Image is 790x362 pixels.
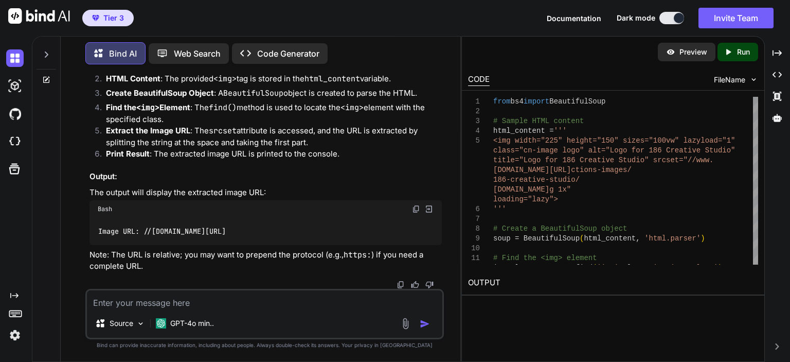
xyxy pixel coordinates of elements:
span: g 1x" [549,185,571,194]
span: Dark mode [617,13,655,23]
span: from [493,97,511,106]
div: 12 [468,263,480,273]
span: 'img' [597,264,619,272]
div: 6 [468,204,480,214]
p: Preview [679,47,707,57]
button: Invite Team [698,8,774,28]
li: : The method is used to locate the element with the specified class. [98,102,442,125]
code: srcset [209,126,237,136]
span: import [524,97,549,106]
div: 4 [468,126,480,136]
p: Code Generator [257,47,319,60]
strong: Extract the Image URL [106,126,190,135]
h2: OUTPUT [462,271,764,295]
span: , [636,234,640,243]
code: <img> [340,102,364,113]
span: # Create a BeautifulSoup object [493,225,627,233]
span: tudio" [709,146,735,154]
img: darkAi-studio [6,77,24,95]
code: html_content [304,74,360,84]
li: : The provided tag is stored in the variable. [98,73,442,88]
div: 8 [468,224,480,234]
span: ad="1" [709,136,735,145]
img: preview [666,47,675,57]
span: [DOMAIN_NAME] [493,185,549,194]
img: Bind AI [8,8,70,24]
img: copy [397,281,405,289]
p: Bind can provide inaccurate information, including about people. Always double-check its answers.... [85,341,444,349]
img: GPT-4o mini [156,318,166,329]
span: Bash [98,205,112,213]
button: premiumTier 3 [82,10,134,26]
span: html_content = [493,127,554,135]
div: 9 [468,234,480,244]
span: <img width="225" height="150" sizes="100vw" lazylo [493,136,709,145]
strong: HTML Content [106,74,160,83]
p: Run [737,47,750,57]
span: # Sample HTML content [493,117,584,125]
div: CODE [468,74,490,86]
span: ) [701,234,705,243]
code: Image URL: //[DOMAIN_NAME][URL] [98,226,227,237]
span: ctions-images/ [571,166,632,174]
img: Open in Browser [424,204,434,214]
img: like [411,281,419,289]
div: 5 [468,136,480,146]
div: 7 [468,214,480,224]
span: ( [580,234,584,243]
li: : The extracted image URL is printed to the console. [98,148,442,163]
span: BeautifulSoup [549,97,605,106]
img: premium [92,15,99,21]
img: Pick Models [136,319,145,328]
span: , [619,264,623,272]
span: . [709,156,713,164]
img: chevron down [749,75,758,84]
span: class="cn-image logo" alt="Logo for 186 Creative S [493,146,709,154]
span: title="Logo for 186 Creative Studio" srcset="//www [493,156,709,164]
div: 11 [468,253,480,263]
span: 'cn-image logo' [653,264,718,272]
code: BeautifulSoup [223,88,283,98]
div: 2 [468,107,480,116]
span: FileName [714,75,745,85]
span: ( [592,264,597,272]
img: darkChat [6,49,24,67]
img: githubDark [6,105,24,123]
p: Bind AI [109,47,137,60]
div: 3 [468,116,480,126]
img: copy [412,205,420,213]
span: img_element = soup.find [493,264,592,272]
span: # Find the <img> element [493,254,597,262]
p: The output will display the extracted image URL: [89,187,442,199]
p: GPT-4o min.. [170,318,214,329]
span: class_= [623,264,653,272]
li: : A object is created to parse the HTML. [98,88,442,102]
span: ''' [493,205,506,213]
code: <img> [213,74,237,84]
strong: Find the Element [106,102,190,112]
span: soup = BeautifulSoup [493,234,580,243]
li: : The attribute is accessed, and the URL is extracted by splitting the string at the space and ta... [98,125,442,148]
code: find() [209,102,237,113]
span: 'html.parser' [644,234,701,243]
code: <img> [136,102,159,113]
img: dislike [425,281,434,289]
p: Source [110,318,133,329]
h3: Output: [89,171,442,183]
span: [DOMAIN_NAME][URL] [493,166,571,174]
p: Note: The URL is relative; you may want to prepend the protocol (e.g., ) if you need a complete URL. [89,249,442,272]
span: html_content [584,234,636,243]
img: attachment [400,318,411,330]
div: 1 [468,97,480,107]
span: bs4 [511,97,524,106]
code: https: [344,250,371,260]
strong: Create BeautifulSoup Object [106,88,214,98]
span: ''' [554,127,567,135]
span: loading="lazy"> [493,195,558,203]
span: ) [718,264,722,272]
img: cloudideIcon [6,133,24,150]
img: icon [420,319,430,329]
span: 186-creative-studio/ [493,176,580,184]
p: Web Search [174,47,221,60]
span: Tier 3 [103,13,124,23]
